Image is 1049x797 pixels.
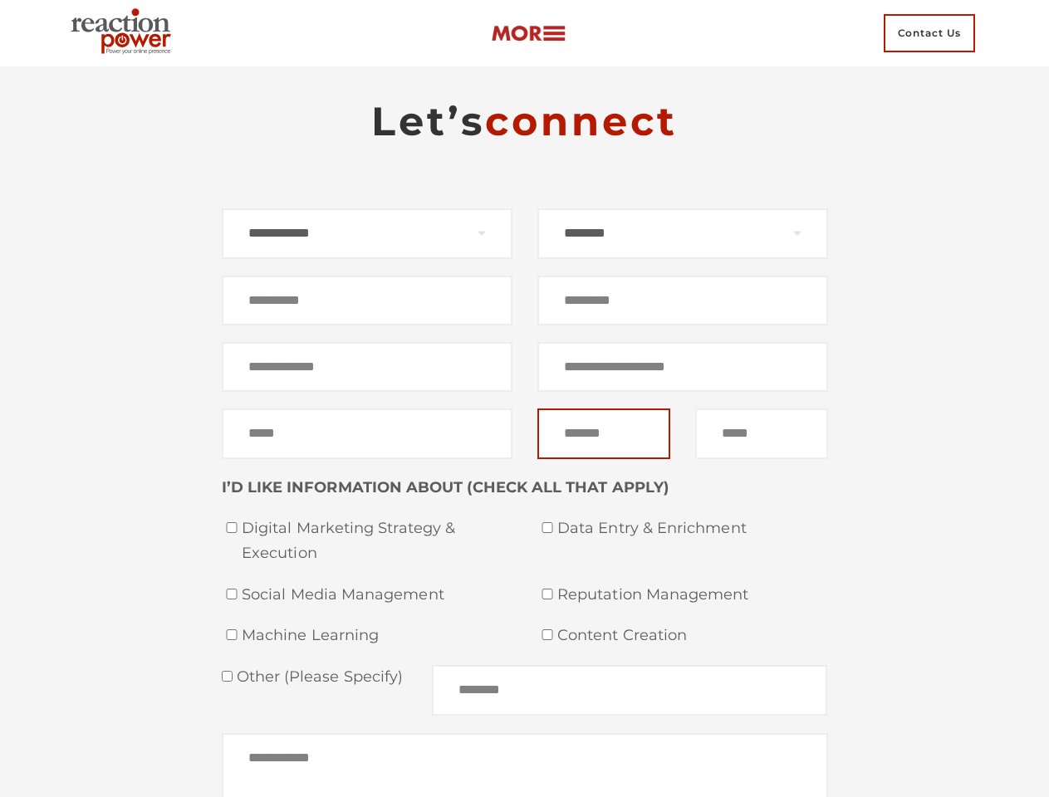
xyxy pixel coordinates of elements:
span: Social Media Management [242,583,512,608]
h2: Let’s [222,96,828,146]
span: connect [485,97,678,145]
span: Machine Learning [242,623,512,648]
span: Reputation Management [557,583,828,608]
span: Digital Marketing Strategy & Execution [242,516,512,565]
img: Executive Branding | Personal Branding Agency [64,3,184,63]
img: more-btn.png [491,24,566,43]
span: Content Creation [557,623,828,648]
strong: I’D LIKE INFORMATION ABOUT (CHECK ALL THAT APPLY) [222,478,669,496]
span: Data Entry & Enrichment [557,516,828,541]
span: Contact Us [884,14,975,52]
span: Other (please specify) [233,667,404,686]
